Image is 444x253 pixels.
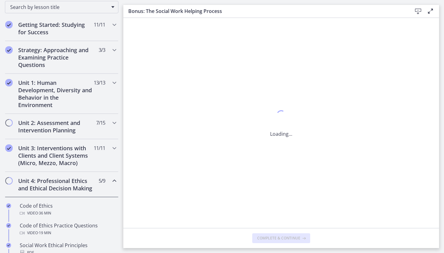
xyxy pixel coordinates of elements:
[252,233,310,243] button: Complete & continue
[99,177,105,185] span: 5 / 9
[94,144,105,152] span: 11 / 11
[5,46,13,54] i: Completed
[128,7,402,15] h3: Bonus: The Social Work Helping Process
[94,79,105,86] span: 13 / 13
[99,46,105,54] span: 3 / 3
[96,119,105,126] span: 7 / 15
[270,130,292,138] p: Loading...
[94,21,105,28] span: 11 / 11
[18,46,93,68] h2: Strategy: Approaching and Examining Practice Questions
[10,4,108,10] span: Search by lesson title
[20,222,116,237] div: Code of Ethics Practice Questions
[5,79,13,86] i: Completed
[5,1,118,13] div: Search by lesson title
[38,229,51,237] span: · 19 min
[270,109,292,123] div: 1
[6,203,11,208] i: Completed
[20,229,116,237] div: Video
[6,243,11,248] i: Completed
[38,209,51,217] span: · 36 min
[257,236,300,241] span: Complete & continue
[18,177,93,192] h2: Unit 4: Professional Ethics and Ethical Decision Making
[18,21,93,36] h2: Getting Started: Studying for Success
[5,144,13,152] i: Completed
[20,209,116,217] div: Video
[18,119,93,134] h2: Unit 2: Assessment and Intervention Planning
[18,79,93,109] h2: Unit 1: Human Development, Diversity and Behavior in the Environment
[20,202,116,217] div: Code of Ethics
[18,144,93,167] h2: Unit 3: Interventions with Clients and Client Systems (Micro, Mezzo, Macro)
[5,21,13,28] i: Completed
[6,223,11,228] i: Completed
